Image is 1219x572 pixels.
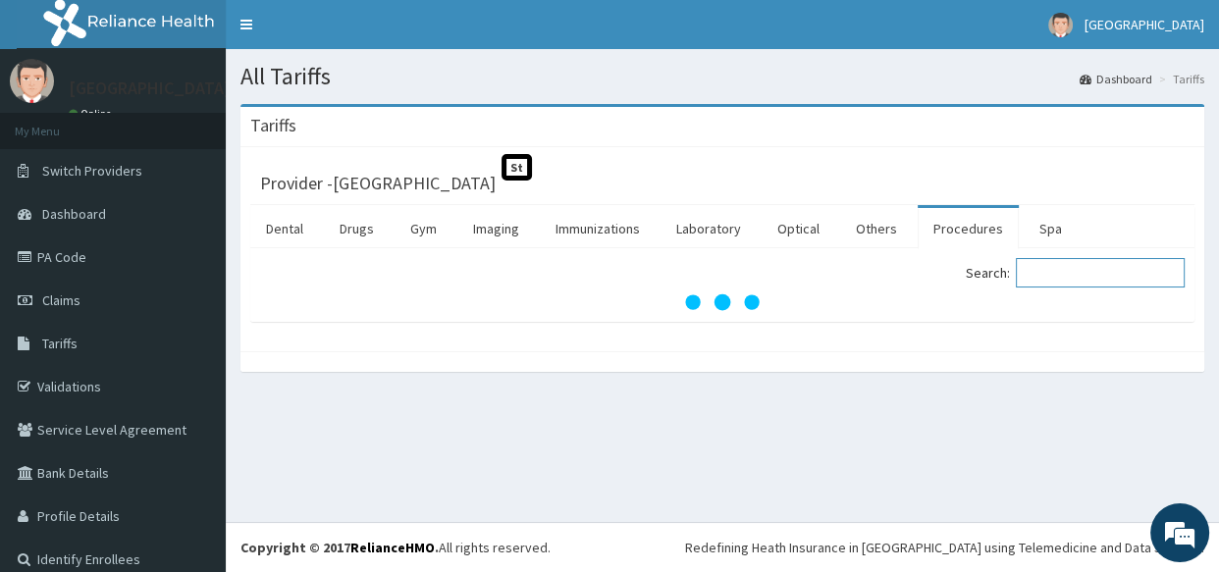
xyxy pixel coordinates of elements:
a: Gym [395,208,452,249]
strong: Copyright © 2017 . [240,539,439,556]
a: Imaging [457,208,535,249]
div: Redefining Heath Insurance in [GEOGRAPHIC_DATA] using Telemedicine and Data Science! [685,538,1204,557]
footer: All rights reserved. [226,522,1219,572]
span: [GEOGRAPHIC_DATA] [1085,16,1204,33]
img: User Image [10,59,54,103]
span: St [502,154,532,181]
a: Online [69,107,116,121]
label: Search: [966,258,1185,287]
a: Drugs [324,208,390,249]
span: Switch Providers [42,162,142,180]
li: Tariffs [1154,71,1204,87]
a: Laboratory [661,208,757,249]
span: Tariffs [42,335,78,352]
a: Immunizations [540,208,656,249]
span: Claims [42,291,80,309]
h3: Provider - [GEOGRAPHIC_DATA] [260,175,496,192]
img: User Image [1048,13,1073,37]
input: Search: [1016,258,1185,287]
a: Dashboard [1080,71,1152,87]
span: Dashboard [42,205,106,223]
a: Optical [762,208,835,249]
svg: audio-loading [683,263,762,341]
a: Spa [1024,208,1078,249]
a: Dental [250,208,319,249]
h1: All Tariffs [240,64,1204,89]
p: [GEOGRAPHIC_DATA] [69,79,231,97]
h3: Tariffs [250,117,296,134]
a: RelianceHMO [350,539,435,556]
a: Procedures [918,208,1019,249]
a: Others [840,208,913,249]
